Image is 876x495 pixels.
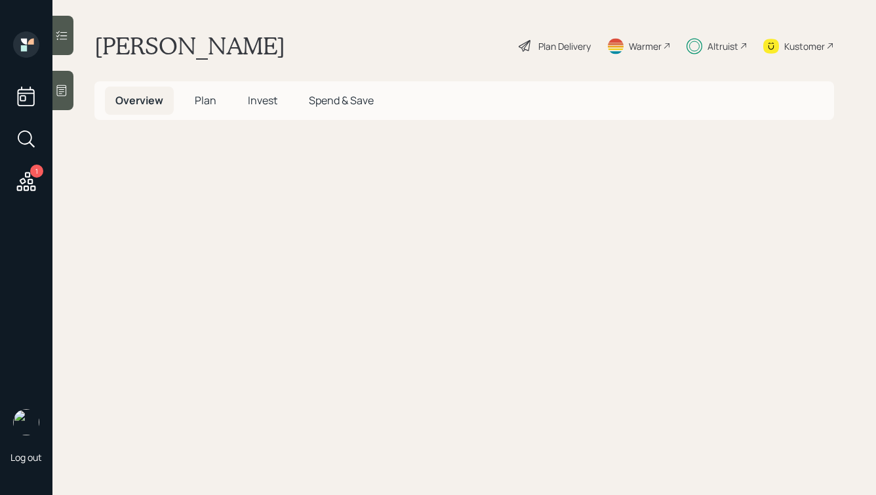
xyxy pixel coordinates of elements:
[10,451,42,464] div: Log out
[30,165,43,178] div: 1
[707,39,738,53] div: Altruist
[195,93,216,108] span: Plan
[784,39,825,53] div: Kustomer
[309,93,374,108] span: Spend & Save
[94,31,285,60] h1: [PERSON_NAME]
[115,93,163,108] span: Overview
[629,39,662,53] div: Warmer
[538,39,591,53] div: Plan Delivery
[13,409,39,435] img: hunter_neumayer.jpg
[248,93,277,108] span: Invest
